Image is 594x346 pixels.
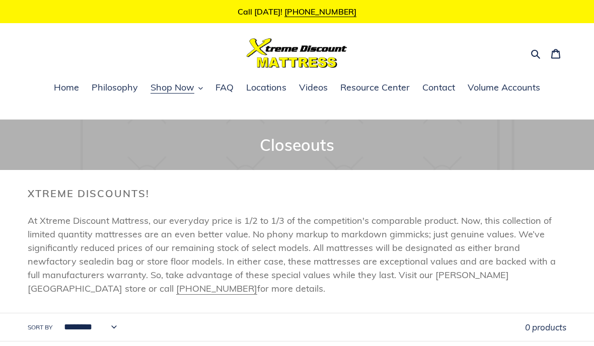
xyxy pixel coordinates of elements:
span: Home [54,81,79,94]
a: Philosophy [87,80,143,96]
img: Xtreme Discount Mattress [247,38,347,68]
p: At Xtreme Discount Mattress, our everyday price is 1/2 to 1/3 of the competition's comparable pro... [28,214,566,295]
span: Closeouts [260,135,334,155]
h2: Xtreme Discounts! [28,188,566,200]
a: Videos [294,80,333,96]
span: FAQ [215,81,234,94]
label: Sort by [28,323,52,332]
span: Philosophy [92,81,138,94]
a: Locations [241,80,291,96]
span: Contact [422,81,455,94]
button: Shop Now [145,80,208,96]
span: Locations [246,81,286,94]
span: 0 products [525,322,566,332]
span: factory sealed [46,255,107,267]
a: Contact [417,80,460,96]
span: Volume Accounts [468,81,540,94]
a: Volume Accounts [463,80,545,96]
span: Videos [299,81,328,94]
a: Resource Center [335,80,415,96]
span: Shop Now [151,81,194,94]
a: FAQ [210,80,239,96]
span: Resource Center [340,81,410,94]
a: Home [49,80,84,96]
